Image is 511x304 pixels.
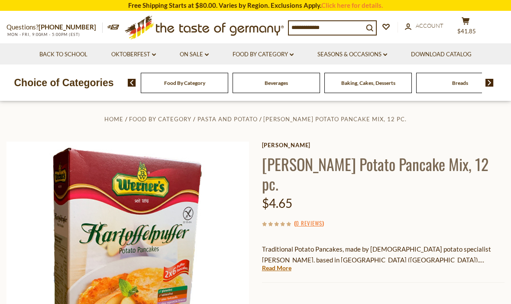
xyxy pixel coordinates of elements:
[416,22,443,29] span: Account
[321,1,383,9] a: Click here for details.
[39,50,87,59] a: Back to School
[405,21,443,31] a: Account
[411,50,472,59] a: Download Catalog
[263,116,407,123] a: [PERSON_NAME] Potato Pancake Mix, 12 pc.
[39,23,96,31] a: [PHONE_NUMBER]
[262,142,505,149] a: [PERSON_NAME]
[262,264,291,272] a: Read More
[294,219,324,227] span: ( )
[262,244,505,265] p: Traditional Potato Pancakes, made by [DEMOGRAPHIC_DATA] potato specialist [PERSON_NAME], based in...
[452,80,468,86] a: Breads
[164,80,205,86] a: Food By Category
[233,50,294,59] a: Food By Category
[128,79,136,87] img: previous arrow
[129,116,191,123] a: Food By Category
[6,32,80,37] span: MON - FRI, 9:00AM - 5:00PM (EST)
[341,80,395,86] a: Baking, Cakes, Desserts
[453,17,479,39] button: $41.85
[262,154,505,193] h1: [PERSON_NAME] Potato Pancake Mix, 12 pc.
[317,50,387,59] a: Seasons & Occasions
[197,116,258,123] a: Pasta and Potato
[262,196,292,210] span: $4.65
[296,219,322,228] a: 0 Reviews
[111,50,156,59] a: Oktoberfest
[6,22,103,33] p: Questions?
[457,28,476,35] span: $41.85
[180,50,209,59] a: On Sale
[104,116,123,123] a: Home
[485,79,494,87] img: next arrow
[265,80,288,86] a: Beverages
